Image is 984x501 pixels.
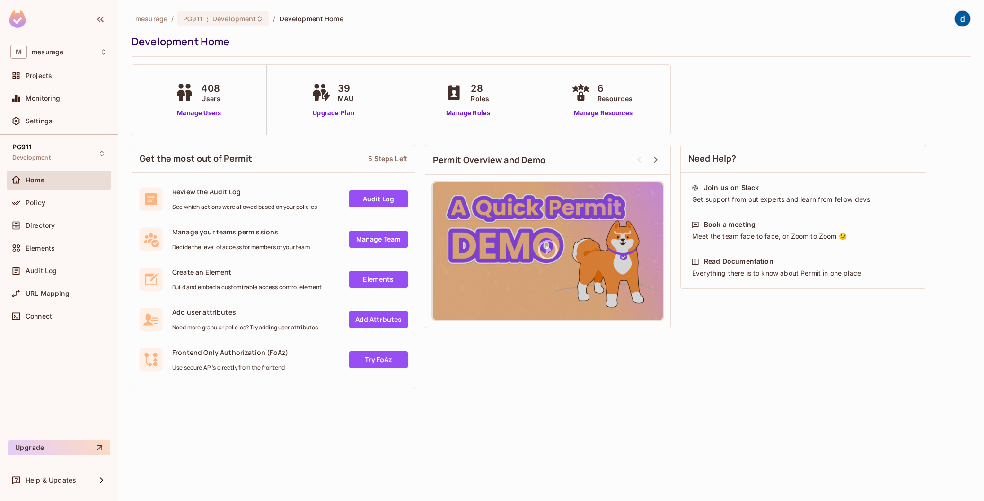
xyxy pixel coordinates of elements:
div: Book a meeting [704,220,756,229]
span: Policy [26,199,45,207]
span: Elements [26,244,55,252]
span: Connect [26,312,52,320]
span: Help & Updates [26,476,76,484]
span: Development Home [280,14,343,23]
div: Everything there is to know about Permit in one place [691,268,915,278]
span: Get the most out of Permit [140,153,252,164]
li: / [273,14,275,23]
img: SReyMgAAAABJRU5ErkJggg== [9,10,26,28]
span: Need Help? [688,153,737,164]
span: Build and embed a customizable access control element [172,284,322,291]
span: Add user attributes [172,308,318,317]
span: Monitoring [26,95,61,102]
a: Audit Log [349,190,408,207]
div: Meet the team face to face, or Zoom to Zoom 😉 [691,232,915,241]
span: MAU [338,94,353,104]
a: Try FoAz [349,351,408,368]
a: Elements [349,271,408,288]
div: 5 Steps Left [368,154,407,163]
a: Add Attrbutes [349,311,408,328]
span: Settings [26,117,53,125]
span: Projects [26,72,52,79]
span: 39 [338,81,353,95]
a: Manage Users [173,108,225,118]
span: Need more granular policies? Try adding user attributes [172,324,318,331]
a: Manage Roles [442,108,494,118]
span: Development [212,14,256,23]
span: Decide the level of access for members of your team [172,243,310,251]
a: Upgrade Plan [309,108,358,118]
li: / [171,14,174,23]
span: 28 [471,81,489,95]
span: Permit Overview and Demo [433,154,546,166]
a: Manage Team [349,231,408,248]
span: Frontend Only Authorization (FoAz) [172,348,288,357]
span: Use secure API's directly from the frontend [172,364,288,371]
span: 408 [201,81,220,95]
span: Review the Audit Log [172,187,317,196]
span: : [206,15,209,23]
span: Resources [597,94,633,104]
span: Roles [471,94,489,104]
button: Upgrade [8,440,110,455]
span: PG911 [12,143,32,151]
span: URL Mapping [26,290,70,297]
a: Manage Resources [569,108,637,118]
div: Get support from out experts and learn from fellow devs [691,195,915,204]
span: Audit Log [26,267,57,275]
span: M [10,45,27,59]
div: Development Home [132,35,966,49]
span: PG911 [183,14,202,23]
span: Users [201,94,220,104]
span: See which actions were allowed based on your policies [172,203,317,211]
span: Workspace: mesurage [32,48,63,56]
div: Join us on Slack [704,183,759,192]
span: Development [12,154,51,162]
span: the active workspace [135,14,167,23]
div: Read Documentation [704,257,773,266]
span: Directory [26,222,55,229]
span: 6 [597,81,633,95]
span: Create an Element [172,268,322,276]
span: Home [26,176,45,184]
img: dev 911gcl [955,11,970,26]
span: Manage your teams permissions [172,227,310,236]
